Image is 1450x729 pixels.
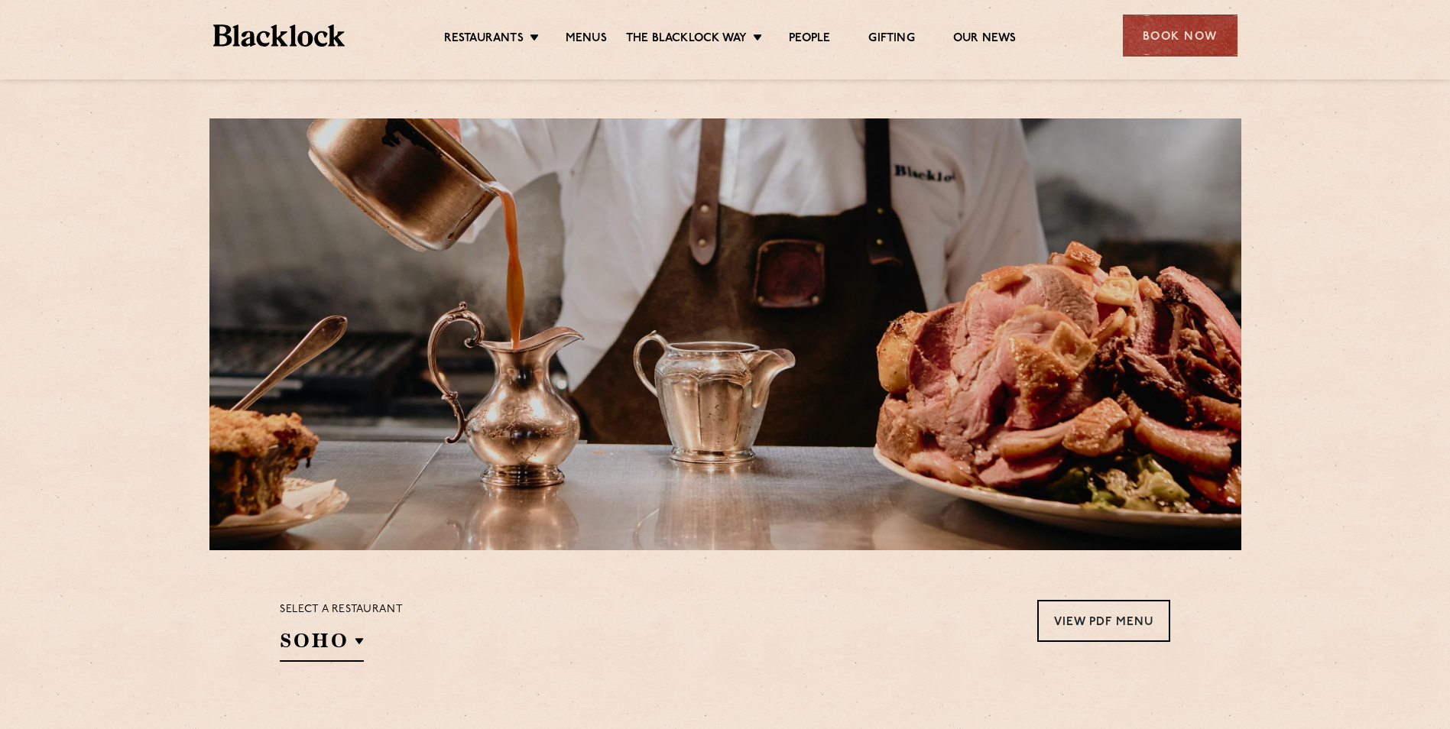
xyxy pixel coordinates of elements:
[280,627,364,662] h2: SOHO
[626,31,747,48] a: The Blacklock Way
[868,31,914,48] a: Gifting
[566,31,607,48] a: Menus
[1123,15,1238,57] div: Book Now
[953,31,1017,48] a: Our News
[280,600,403,620] p: Select a restaurant
[213,24,345,47] img: BL_Textured_Logo-footer-cropped.svg
[1037,600,1170,642] a: View PDF Menu
[444,31,524,48] a: Restaurants
[789,31,830,48] a: People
